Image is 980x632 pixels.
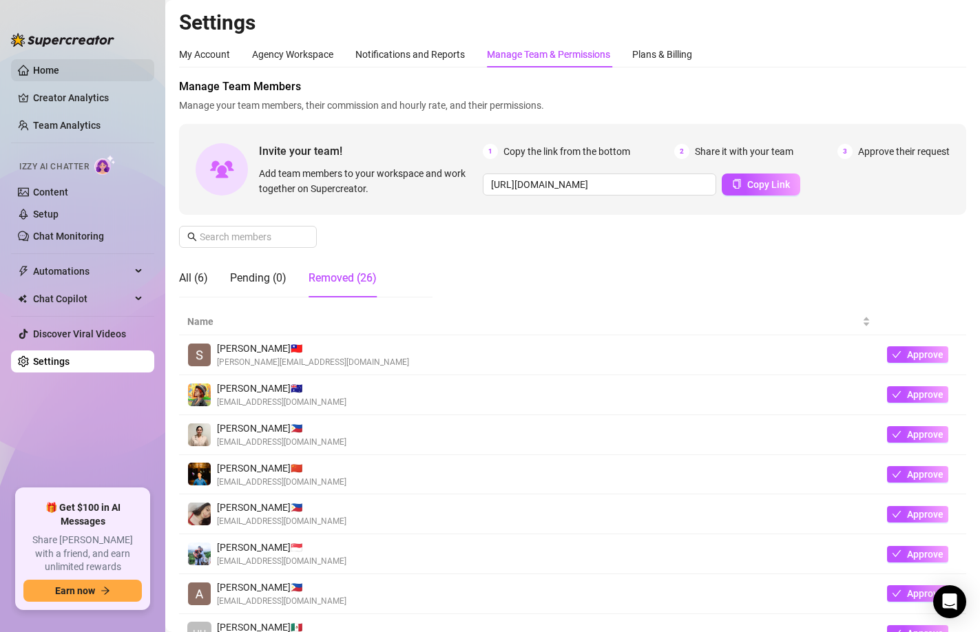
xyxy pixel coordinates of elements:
span: Approve [907,509,943,520]
span: [PERSON_NAME] 🇵🇭 [217,500,346,515]
input: Search members [200,229,298,244]
a: Settings [33,356,70,367]
span: Approve their request [858,144,950,159]
a: Chat Monitoring [33,231,104,242]
span: check [892,509,901,519]
span: Add team members to your workspace and work together on Supercreator. [259,166,477,196]
div: My Account [179,47,230,62]
span: [PERSON_NAME] 🇸🇬 [217,540,346,555]
span: [EMAIL_ADDRESS][DOMAIN_NAME] [217,595,346,608]
span: [PERSON_NAME] 🇨🇳 [217,461,346,476]
button: Earn nowarrow-right [23,580,142,602]
span: Approve [907,349,943,360]
span: copy [732,179,742,189]
span: check [892,549,901,558]
span: Approve [907,469,943,480]
img: logo-BBDzfeDw.svg [11,33,114,47]
span: Invite your team! [259,143,483,160]
img: Jc Esteria15 [188,463,211,485]
button: Approve [887,386,948,403]
span: [PERSON_NAME][EMAIL_ADDRESS][DOMAIN_NAME] [217,356,409,369]
span: Approve [907,549,943,560]
a: Home [33,65,59,76]
span: Automations [33,260,131,282]
a: Content [33,187,68,198]
button: Approve [887,585,948,602]
div: Open Intercom Messenger [933,585,966,618]
span: check [892,390,901,399]
span: Approve [907,588,943,599]
a: Creator Analytics [33,87,143,109]
div: Plans & Billing [632,47,692,62]
span: check [892,470,901,479]
span: Share it with your team [695,144,793,159]
span: Copy the link from the bottom [503,144,630,159]
h2: Settings [179,10,966,36]
div: Notifications and Reports [355,47,465,62]
th: Name [179,308,879,335]
a: Discover Viral Videos [33,328,126,339]
button: Approve [887,426,948,443]
button: Copy Link [722,173,800,196]
span: [EMAIL_ADDRESS][DOMAIN_NAME] [217,436,346,449]
div: Agency Workspace [252,47,333,62]
span: Approve [907,389,943,400]
a: Setup [33,209,59,220]
div: Pending (0) [230,270,286,286]
span: Chat Copilot [33,288,131,310]
img: Jonalyn Maderse [188,383,211,406]
span: arrow-right [101,586,110,596]
span: Izzy AI Chatter [19,160,89,173]
img: Amira Xyryl Garcia [188,582,211,605]
img: Reena Linaac [188,423,211,446]
span: thunderbolt [18,266,29,277]
span: [PERSON_NAME] 🇵🇭 [217,580,346,595]
span: Copy Link [747,179,790,190]
span: check [892,350,901,359]
span: check [892,430,901,439]
div: Manage Team & Permissions [487,47,610,62]
a: Team Analytics [33,120,101,131]
span: [PERSON_NAME] 🇦🇺 [217,381,346,396]
span: [PERSON_NAME] 🇵🇭 [217,421,346,436]
div: Removed (26) [309,270,377,286]
span: Earn now [55,585,95,596]
img: Sheldon [188,344,211,366]
span: Name [187,314,859,329]
span: [PERSON_NAME] 🇹🇼 [217,341,409,356]
span: Manage Team Members [179,78,966,95]
span: Manage your team members, their commission and hourly rate, and their permissions. [179,98,966,113]
span: check [892,589,901,598]
button: Approve [887,466,948,483]
img: Pauline Torres [188,503,211,525]
button: Approve [887,506,948,523]
span: [EMAIL_ADDRESS][DOMAIN_NAME] [217,515,346,528]
span: [EMAIL_ADDRESS][DOMAIN_NAME] [217,396,346,409]
span: 3 [837,144,853,159]
span: 🎁 Get $100 in AI Messages [23,501,142,528]
button: Approve [887,546,948,562]
span: Approve [907,429,943,440]
img: Ronalyn Santiago [188,543,211,565]
img: AI Chatter [94,155,116,175]
span: [EMAIL_ADDRESS][DOMAIN_NAME] [217,555,346,568]
span: Share [PERSON_NAME] with a friend, and earn unlimited rewards [23,534,142,574]
span: search [187,232,197,242]
span: [EMAIL_ADDRESS][DOMAIN_NAME] [217,476,346,489]
span: 2 [674,144,689,159]
span: 1 [483,144,498,159]
div: All (6) [179,270,208,286]
button: Approve [887,346,948,363]
img: Chat Copilot [18,294,27,304]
